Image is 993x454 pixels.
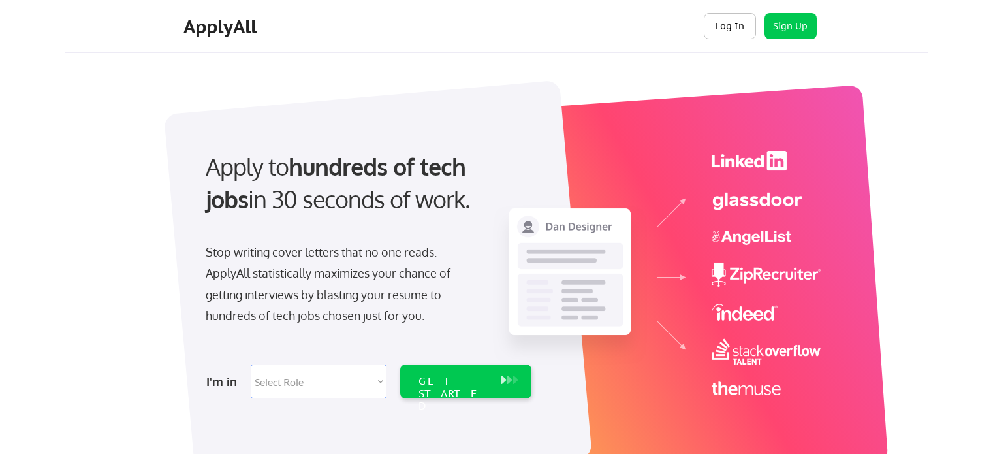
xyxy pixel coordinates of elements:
[764,13,817,39] button: Sign Up
[206,371,243,392] div: I'm in
[183,16,260,38] div: ApplyAll
[704,13,756,39] button: Log In
[418,375,488,413] div: GET STARTED
[206,152,471,214] strong: hundreds of tech jobs
[206,150,526,216] div: Apply to in 30 seconds of work.
[206,242,474,327] div: Stop writing cover letters that no one reads. ApplyAll statistically maximizes your chance of get...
